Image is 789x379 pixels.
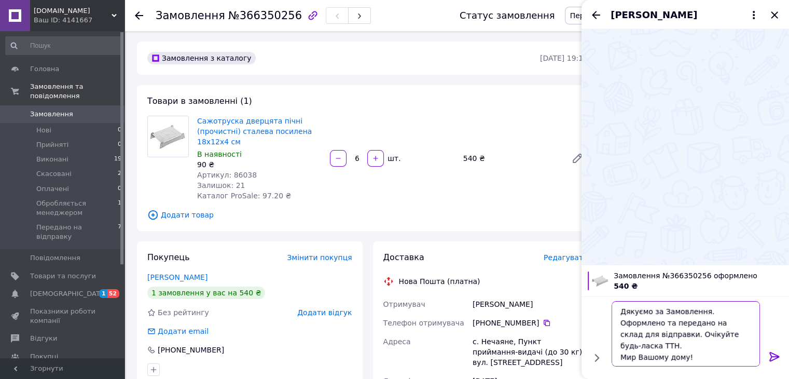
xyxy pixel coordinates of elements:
div: [PHONE_NUMBER] [473,318,588,328]
div: 90 ₴ [197,159,322,170]
span: Покупець [147,252,190,262]
img: Сажотруска дверцята пічні (прочистні) сталева посилена 18х12х4 см [148,116,188,157]
span: 2 [118,169,121,179]
span: 19 [114,155,121,164]
button: Закрити [768,9,781,21]
div: [PERSON_NAME] [470,295,590,314]
div: Статус замовлення [460,10,555,21]
input: Пошук [5,36,122,55]
div: с. Нечаяне, Пункт приймання-видачі (до 30 кг): вул. [STREET_ADDRESS] [470,332,590,372]
span: 1 [99,289,107,298]
div: 540 ₴ [459,151,563,166]
span: Змінити покупця [287,253,352,262]
span: 0 [118,184,121,194]
span: Повідомлення [30,253,80,263]
span: Додати відгук [297,308,352,317]
span: Оплачені [36,184,69,194]
span: Замовлення та повідомлення [30,82,124,101]
div: Ваш ID: 4141667 [34,16,124,25]
span: Отримувач [383,300,425,308]
time: [DATE] 19:10 [540,54,588,62]
span: Без рейтингу [158,308,209,317]
span: Головна [30,64,59,74]
span: Телефон отримувача [383,319,464,327]
span: Товари та послуги [30,272,96,281]
button: Показати кнопки [590,351,603,364]
span: №366350256 [228,9,302,22]
button: Назад [590,9,602,21]
span: 0 [118,140,121,150]
span: Прийняті [36,140,68,150]
div: Додати email [146,326,210,336]
span: Відгуки [30,334,57,343]
span: Передано на відправку [36,223,118,241]
span: Замовлення [30,110,73,119]
span: Замовлення [156,9,225,22]
span: Покупці [30,352,58,361]
span: 52 [107,289,119,298]
textarea: Дякуємо за Замовлення. Оформлено та передано на склад для відправки. Очікуйте будь-ласка ТТН. Мир... [612,301,760,367]
span: Залишок: 21 [197,181,245,189]
span: Обробляється менеджером [36,199,118,218]
span: 0 [118,126,121,135]
span: Редагувати [544,253,588,262]
div: Нова Пошта (платна) [396,276,483,287]
span: 540 ₴ [614,282,638,290]
div: 1 замовлення у вас на 540 ₴ [147,287,265,299]
span: Адреса [383,337,411,346]
span: Каталог ProSale: 97.20 ₴ [197,192,291,200]
a: Сажотруска дверцята пічні (прочистні) сталева посилена 18х12х4 см [197,117,312,146]
button: [PERSON_NAME] [611,8,760,22]
span: Товари в замовленні (1) [147,96,252,106]
span: Передано на відправку [570,11,659,20]
span: Скасовані [36,169,72,179]
span: Виконані [36,155,68,164]
span: Замовлення №366350256 оформлено [614,270,783,281]
img: 6856779166_w100_h100_sazhetruska-dvertsa-pechnaya.jpg [591,272,610,290]
div: Повернутися назад [135,10,143,21]
span: Prosto.Shop [34,6,112,16]
a: [PERSON_NAME] [147,273,207,281]
span: [PERSON_NAME] [611,8,697,22]
a: Редагувати [567,148,588,169]
div: Додати email [157,326,210,336]
span: 7 [118,223,121,241]
span: Нові [36,126,51,135]
div: Замовлення з каталогу [147,52,256,64]
span: [DEMOGRAPHIC_DATA] [30,289,107,299]
span: Додати товар [147,209,588,221]
span: Показники роботи компанії [30,307,96,326]
span: В наявності [197,150,242,158]
span: 1 [118,199,121,218]
span: Доставка [383,252,424,262]
span: Артикул: 86038 [197,171,257,179]
div: шт. [385,153,402,164]
div: [PHONE_NUMBER] [157,345,225,355]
